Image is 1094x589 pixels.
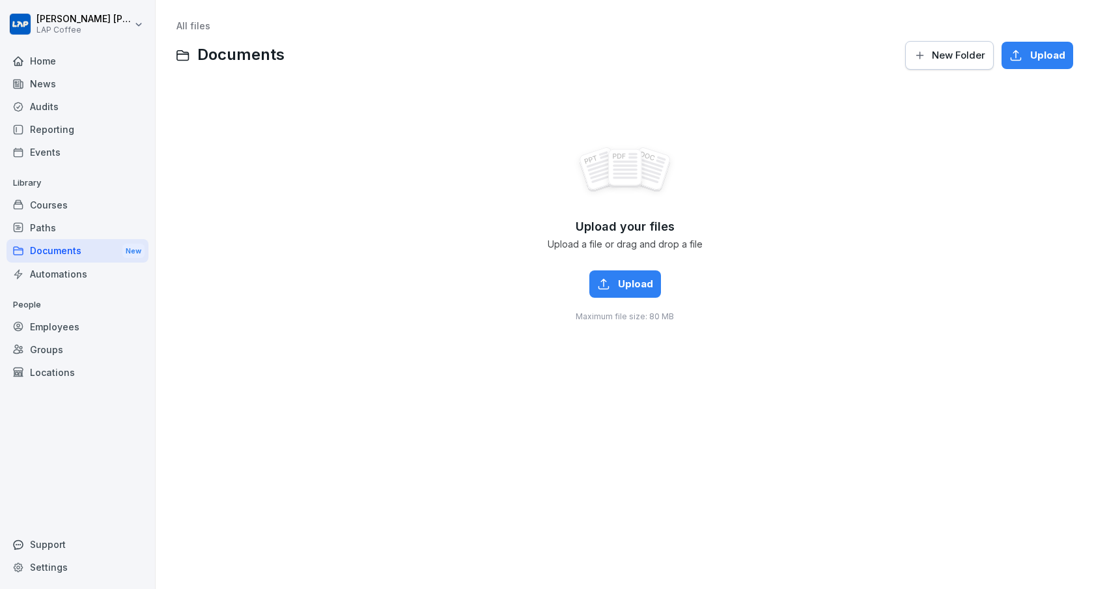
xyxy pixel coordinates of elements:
button: Upload [1002,42,1073,69]
a: DocumentsNew [7,239,148,263]
span: Upload [1030,48,1065,63]
a: Groups [7,338,148,361]
span: Upload your files [576,220,675,234]
a: Home [7,50,148,72]
div: Documents [7,239,148,263]
a: Employees [7,315,148,338]
p: People [7,294,148,315]
span: New Folder [932,48,985,63]
p: LAP Coffee [36,25,132,35]
a: Paths [7,216,148,239]
a: Automations [7,263,148,285]
a: Reporting [7,118,148,141]
a: Locations [7,361,148,384]
span: Upload [618,277,653,291]
p: Library [7,173,148,194]
span: Maximum file size: 80 MB [576,311,674,323]
div: Support [7,533,148,556]
a: Settings [7,556,148,579]
a: All files [176,20,210,31]
a: Audits [7,95,148,118]
div: New [122,244,145,259]
span: Documents [197,46,285,65]
a: News [7,72,148,95]
a: Courses [7,194,148,216]
a: Events [7,141,148,164]
span: Upload a file or drag and drop a file [548,239,703,250]
button: New Folder [905,41,994,70]
p: [PERSON_NAME] [PERSON_NAME] [36,14,132,25]
button: Upload [589,270,661,298]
